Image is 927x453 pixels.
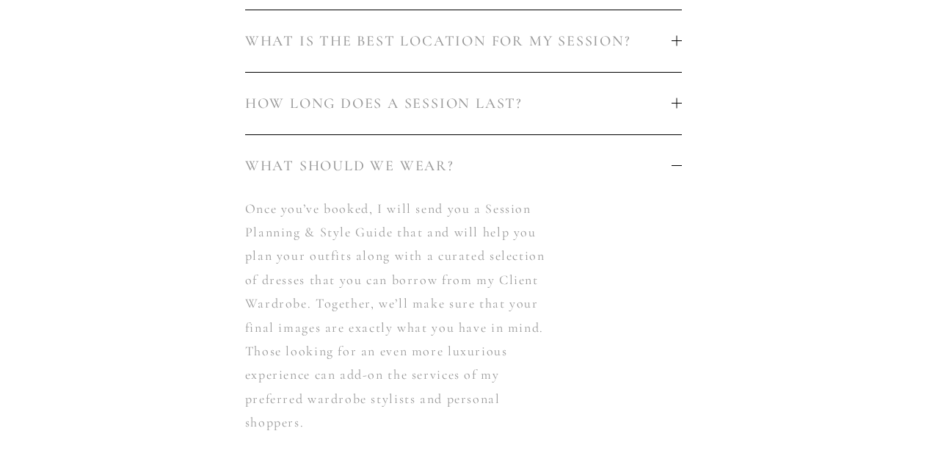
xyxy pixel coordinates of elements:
button: WHAT SHOULD WE WEAR? [245,135,683,197]
span: HOW LONG DOES A SESSION LAST? [245,95,672,112]
p: Once you’ve booked, I will send you a Session Planning & Style Guide that and will help you plan ... [245,197,551,435]
span: WHAT IS THE BEST LOCATION FOR MY SESSION? [245,32,672,50]
span: WHAT SHOULD WE WEAR? [245,157,672,175]
button: WHAT IS THE BEST LOCATION FOR MY SESSION? [245,10,683,72]
button: HOW LONG DOES A SESSION LAST? [245,73,683,134]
